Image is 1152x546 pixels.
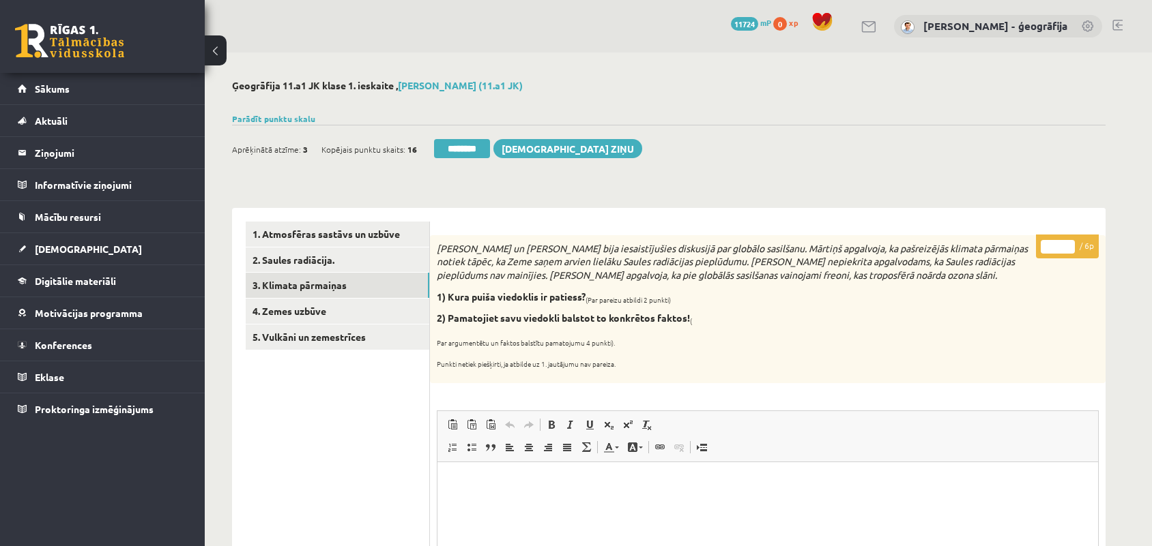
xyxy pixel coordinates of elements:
span: 0 [773,17,787,31]
a: [DEMOGRAPHIC_DATA] [18,233,188,264]
a: Atcelt (vadīšanas taustiņš+Z) [500,416,519,434]
a: Math [577,438,596,456]
a: Mācību resursi [18,201,188,232]
span: mP [760,17,771,28]
span: Proktoringa izmēģinājums [35,403,154,415]
span: Mācību resursi [35,211,101,223]
sub: Punkti netiek piešķirti, ja atbilde uz 1. jautājumu nav pareiza. [437,359,616,369]
a: Saite (vadīšanas taustiņš+K) [650,438,669,456]
a: Fona krāsa [623,438,647,456]
span: Digitālie materiāli [35,275,116,287]
span: Konferences [35,339,92,351]
a: Apakšraksts [599,416,618,434]
legend: Informatīvie ziņojumi [35,169,188,200]
span: Sākums [35,82,70,95]
a: Atkārtot (vadīšanas taustiņš+Y) [519,416,538,434]
span: 16 [407,139,417,160]
span: Aprēķinātā atzīme: [232,139,301,160]
a: [DEMOGRAPHIC_DATA] ziņu [493,139,642,158]
a: Izlīdzināt pa labi [538,438,558,456]
a: 1. Atmosfēras sastāvs un uzbūve [246,222,429,247]
a: Eklase [18,361,188,393]
h2: Ģeogrāfija 11.a1 JK klase 1. ieskaite , [232,80,1106,91]
a: Ievietot lapas pārtraukumu drukai [692,438,711,456]
a: Motivācijas programma [18,297,188,329]
span: [DEMOGRAPHIC_DATA] [35,243,142,255]
b: 2) Pamatojiet savu viedokli balstot to konkrētos faktos! [437,312,690,324]
span: 11724 [731,17,758,31]
img: Toms Krūmiņš - ģeogrāfija [901,20,915,34]
a: 5. Vulkāni un zemestrīces [246,324,429,350]
a: Sākums [18,73,188,104]
b: 1) Kura puiša viedoklis ir patiess? [437,290,586,303]
span: Kopējais punktu skaits: [321,139,405,160]
a: Bloka citāts [481,438,500,456]
sub: ( [690,316,692,326]
a: 2. Saules radiācija. [246,247,429,273]
a: Ielīmēt (vadīšanas taustiņš+V) [443,416,462,434]
a: Digitālie materiāli [18,265,188,297]
a: Ievietot/noņemt numurētu sarakstu [443,438,462,456]
a: Treknraksts (vadīšanas taustiņš+B) [542,416,561,434]
sub: (Par pareizu atbildi 2 punkti) [586,294,671,305]
a: Ziņojumi [18,137,188,168]
span: Motivācijas programma [35,307,143,319]
a: Ievietot no Worda [481,416,500,434]
a: Ievietot kā vienkāršu tekstu (vadīšanas taustiņš+pārslēgšanas taustiņš+V) [462,416,481,434]
a: Teksta krāsa [599,438,623,456]
a: Noņemt stilus [637,416,657,434]
a: Parādīt punktu skalu [232,113,315,124]
i: [PERSON_NAME] un [PERSON_NAME] bija iesaistījušies diskusijā par globālo sasilšanu. Mārtiņš apgal... [437,242,1028,281]
span: Aktuāli [35,115,68,127]
sub: Par argumentētu un faktos balstītu pamatojumu 4 punkti). [437,337,615,348]
a: Informatīvie ziņojumi [18,169,188,200]
a: Centrēti [519,438,538,456]
a: 3. Klimata pārmaiņas [246,273,429,298]
a: Konferences [18,329,188,361]
span: xp [789,17,798,28]
span: 3 [303,139,308,160]
span: Eklase [35,371,64,383]
a: Aktuāli [18,105,188,136]
a: Rīgas 1. Tālmācības vidusskola [15,24,124,58]
a: [PERSON_NAME] (11.a1 JK) [398,79,523,91]
a: Izlīdzināt pa kreisi [500,438,519,456]
a: Pasvītrojums (vadīšanas taustiņš+U) [580,416,599,434]
p: / 6p [1036,234,1099,258]
a: Slīpraksts (vadīšanas taustiņš+I) [561,416,580,434]
a: Ievietot/noņemt sarakstu ar aizzīmēm [462,438,481,456]
a: [PERSON_NAME] - ģeogrāfija [923,19,1067,33]
a: 11724 mP [731,17,771,28]
a: 4. Zemes uzbūve [246,299,429,324]
a: Izlīdzināt malas [558,438,577,456]
a: 0 xp [773,17,805,28]
a: Proktoringa izmēģinājums [18,393,188,425]
legend: Ziņojumi [35,137,188,168]
a: Atsaistīt [669,438,689,456]
a: Augšraksts [618,416,637,434]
